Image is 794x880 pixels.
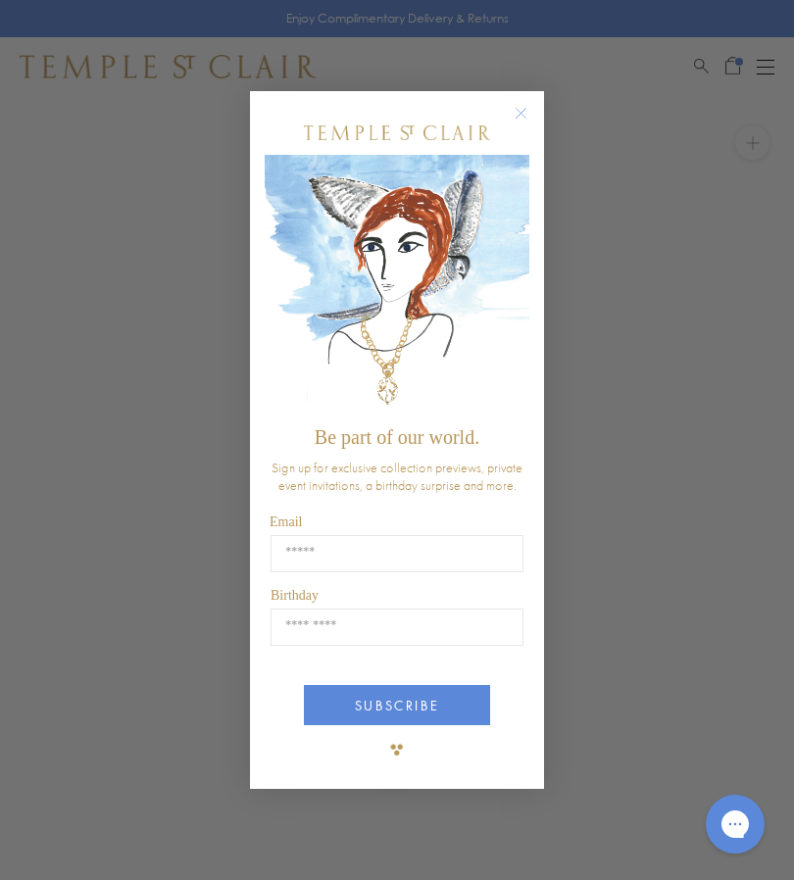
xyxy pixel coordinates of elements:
img: Temple St. Clair [304,125,490,140]
input: Email [271,535,523,572]
img: c4a9eb12-d91a-4d4a-8ee0-386386f4f338.jpeg [265,155,529,416]
span: Birthday [271,588,319,603]
button: Close dialog [519,111,543,135]
img: TSC [377,730,417,769]
span: Sign up for exclusive collection previews, private event invitations, a birthday surprise and more. [272,459,522,494]
span: Be part of our world. [315,426,479,448]
button: SUBSCRIBE [304,685,490,725]
span: Email [270,514,302,529]
iframe: Gorgias live chat messenger [696,788,774,860]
